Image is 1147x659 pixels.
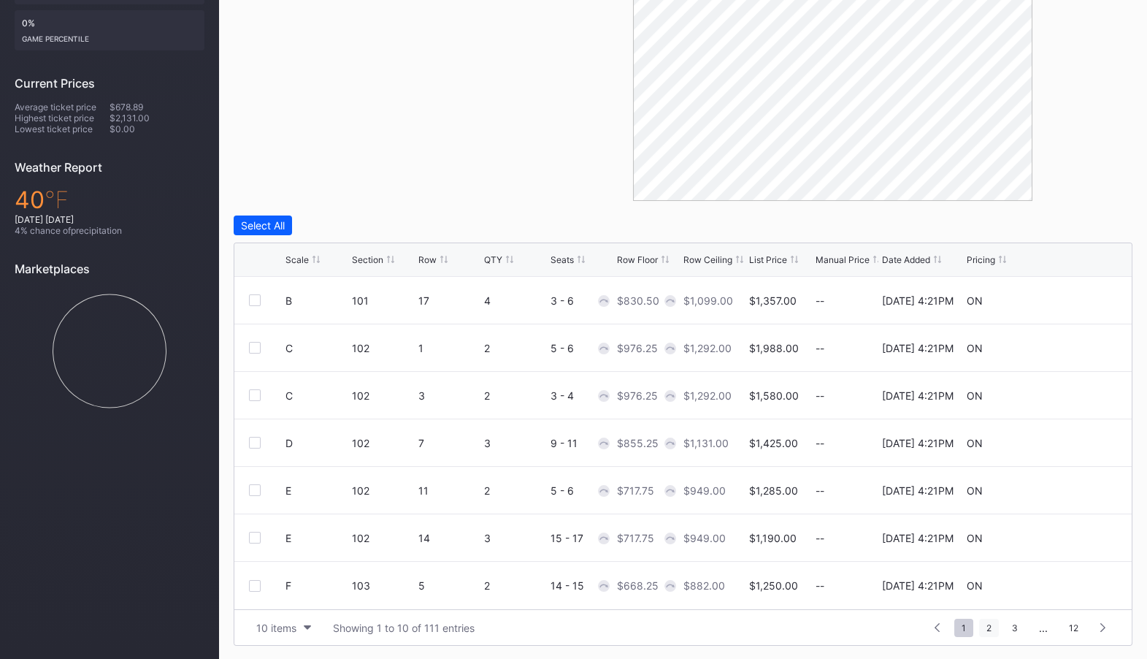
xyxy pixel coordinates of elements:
[551,389,613,402] div: 3 - 4
[882,294,954,307] div: [DATE] 4:21PM
[749,389,799,402] div: $1,580.00
[1062,619,1086,637] span: 12
[683,254,732,265] div: Row Ceiling
[1005,619,1025,637] span: 3
[418,437,481,449] div: 7
[967,579,983,592] div: ON
[617,579,659,592] div: $668.25
[418,254,437,265] div: Row
[617,389,658,402] div: $976.25
[683,532,726,544] div: $949.00
[816,342,878,354] div: --
[484,437,547,449] div: 3
[967,437,983,449] div: ON
[882,437,954,449] div: [DATE] 4:21PM
[15,102,110,113] div: Average ticket price
[954,619,973,637] span: 1
[749,254,787,265] div: List Price
[352,484,415,497] div: 102
[352,294,415,307] div: 101
[749,579,798,592] div: $1,250.00
[816,579,878,592] div: --
[683,389,732,402] div: $1,292.00
[285,342,293,354] div: C
[15,76,204,91] div: Current Prices
[816,294,878,307] div: --
[816,437,878,449] div: --
[551,532,613,544] div: 15 - 17
[816,389,878,402] div: --
[418,579,481,592] div: 5
[110,123,204,134] div: $0.00
[683,342,732,354] div: $1,292.00
[551,254,574,265] div: Seats
[15,123,110,134] div: Lowest ticket price
[22,28,197,43] div: Game percentile
[816,484,878,497] div: --
[882,579,954,592] div: [DATE] 4:21PM
[551,484,613,497] div: 5 - 6
[352,389,415,402] div: 102
[285,437,293,449] div: D
[882,484,954,497] div: [DATE] 4:21PM
[967,342,983,354] div: ON
[256,622,296,634] div: 10 items
[816,532,878,544] div: --
[967,294,983,307] div: ON
[285,389,293,402] div: C
[418,294,481,307] div: 17
[551,342,613,354] div: 5 - 6
[234,216,292,235] button: Select All
[285,254,309,265] div: Scale
[15,10,204,50] div: 0%
[333,622,475,634] div: Showing 1 to 10 of 111 entries
[285,579,291,592] div: F
[882,342,954,354] div: [DATE] 4:21PM
[285,484,291,497] div: E
[352,532,415,544] div: 102
[683,484,726,497] div: $949.00
[418,389,481,402] div: 3
[484,579,547,592] div: 2
[617,294,659,307] div: $830.50
[15,186,204,214] div: 40
[967,484,983,497] div: ON
[617,342,658,354] div: $976.25
[484,389,547,402] div: 2
[15,262,204,276] div: Marketplaces
[882,389,954,402] div: [DATE] 4:21PM
[241,219,285,232] div: Select All
[882,532,954,544] div: [DATE] 4:21PM
[352,254,383,265] div: Section
[15,287,204,415] svg: Chart title
[285,294,292,307] div: B
[352,579,415,592] div: 103
[110,102,204,113] div: $678.89
[352,342,415,354] div: 102
[749,484,798,497] div: $1,285.00
[418,484,481,497] div: 11
[749,342,799,354] div: $1,988.00
[484,254,502,265] div: QTY
[484,484,547,497] div: 2
[683,579,725,592] div: $882.00
[551,294,613,307] div: 3 - 6
[249,618,318,638] button: 10 items
[551,579,613,592] div: 14 - 15
[15,160,204,175] div: Weather Report
[617,484,654,497] div: $717.75
[617,532,654,544] div: $717.75
[683,437,729,449] div: $1,131.00
[484,342,547,354] div: 2
[967,389,983,402] div: ON
[1028,622,1059,634] div: ...
[816,254,870,265] div: Manual Price
[15,113,110,123] div: Highest ticket price
[749,437,798,449] div: $1,425.00
[352,437,415,449] div: 102
[285,532,291,544] div: E
[617,254,658,265] div: Row Floor
[551,437,613,449] div: 9 - 11
[617,437,659,449] div: $855.25
[15,225,204,236] div: 4 % chance of precipitation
